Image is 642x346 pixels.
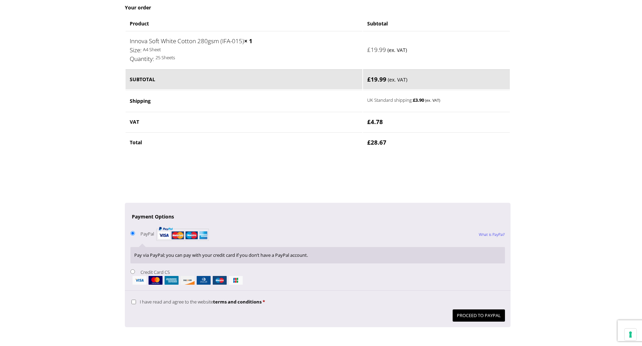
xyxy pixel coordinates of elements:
label: UK Standard shipping: [367,95,492,104]
label: PayPal [141,231,209,237]
p: 25 Sheets [130,54,358,62]
dt: Quantity: [130,54,154,63]
img: PayPal acceptance mark [156,225,209,243]
img: jcb [229,276,243,285]
abbr: required [263,299,265,305]
bdi: 3.90 [413,97,424,103]
h3: Your order [125,4,511,11]
img: visa [133,276,146,285]
bdi: 19.99 [367,75,386,83]
img: amex [165,276,179,285]
td: Innova Soft White Cotton 280gsm (IFA-015) [126,31,362,69]
strong: × 1 [244,37,252,45]
th: Shipping [126,90,362,111]
p: Pay via PayPal; you can pay with your credit card if you don’t have a PayPal account. [134,251,500,259]
bdi: 28.67 [367,138,386,146]
label: Credit Card CS [130,269,505,285]
bdi: 4.78 [367,118,383,126]
dt: Size: [130,46,142,55]
span: £ [367,46,371,54]
img: maestro [213,276,227,285]
img: mastercard [149,276,163,285]
span: £ [367,75,371,83]
span: I have read and agree to the website [140,299,262,305]
img: dinersclub [197,276,211,285]
th: VAT [126,112,362,132]
bdi: 19.99 [367,46,386,54]
small: (ex. VAT) [387,47,407,53]
span: £ [367,138,371,146]
input: I have read and agree to the websiteterms and conditions * [131,300,136,304]
img: discover [181,276,195,285]
a: What is PayPal? [479,225,505,244]
a: terms and conditions [213,299,262,305]
small: (ex. VAT) [388,76,407,83]
p: A4 Sheet [130,46,358,54]
span: £ [413,97,415,103]
th: Subtotal [126,69,362,90]
small: (ex. VAT) [425,98,440,103]
th: Product [126,17,362,30]
th: Subtotal [363,17,510,30]
span: £ [367,118,371,126]
iframe: reCAPTCHA [125,161,231,188]
th: Total [126,132,362,152]
button: Your consent preferences for tracking technologies [625,329,636,340]
button: Proceed to PayPal [453,309,505,322]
